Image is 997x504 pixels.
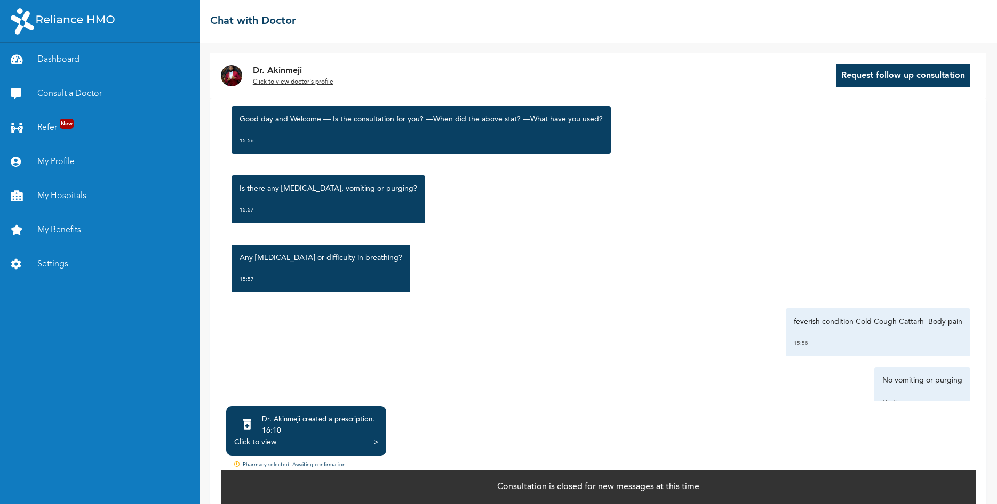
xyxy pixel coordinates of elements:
span: New [60,119,74,129]
img: Dr. undefined` [221,65,242,86]
div: Click to view [234,437,276,448]
p: Good day and Welcome — Is the consultation for you? —When did the above stat? —What have you used? [240,114,603,125]
div: 15:57 [240,205,417,215]
h2: Chat with Doctor [210,13,296,29]
p: No vomiting or purging [882,375,962,386]
div: 15:57 [240,274,402,284]
u: Click to view doctor's profile [253,79,333,85]
div: Pharmacy selected. Awaiting confirmation [221,461,976,470]
div: 15:58 [794,338,962,348]
p: feverish condition Cold Cough Cattarh Body pain [794,316,962,327]
div: > [373,437,378,448]
p: Any [MEDICAL_DATA] or difficulty in breathing? [240,253,402,263]
div: Dr. Akinmeji created a prescription . [262,414,374,425]
div: 15:59 [882,396,962,407]
p: Is there any [MEDICAL_DATA], vomiting or purging? [240,183,417,194]
div: 15:56 [240,135,603,146]
img: RelianceHMO's Logo [11,8,115,35]
p: Dr. Akinmeji [253,64,333,77]
p: Consultation is closed for new messages at this time [497,481,699,493]
button: Request follow up consultation [836,64,970,87]
div: 16:10 [262,425,374,436]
